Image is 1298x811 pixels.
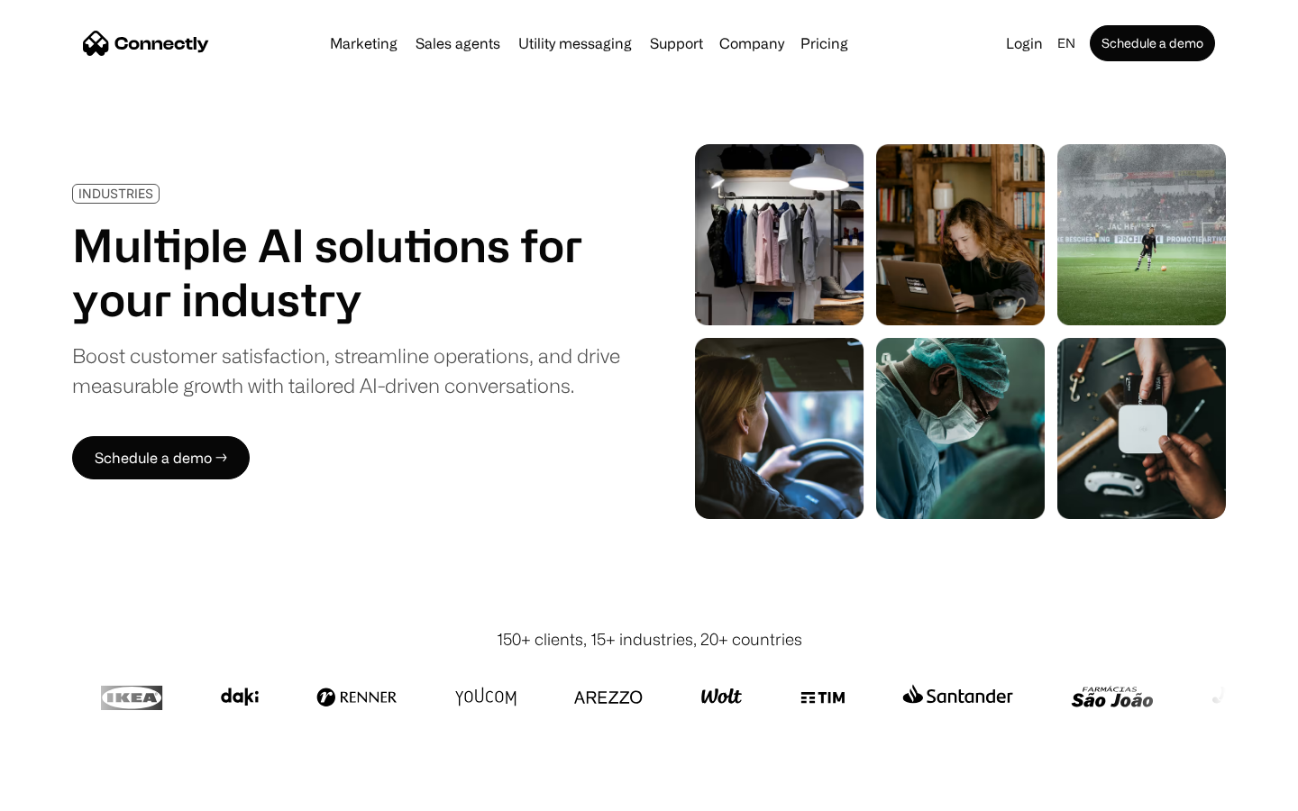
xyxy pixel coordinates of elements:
a: Utility messaging [511,36,639,50]
a: Pricing [793,36,855,50]
ul: Language list [36,779,108,805]
a: Sales agents [408,36,507,50]
div: Boost customer satisfaction, streamline operations, and drive measurable growth with tailored AI-... [72,341,620,400]
a: Schedule a demo [1090,25,1215,61]
a: Marketing [323,36,405,50]
div: INDUSTRIES [78,187,153,200]
div: en [1057,31,1075,56]
h1: Multiple AI solutions for your industry [72,218,620,326]
div: 150+ clients, 15+ industries, 20+ countries [497,627,802,652]
aside: Language selected: English [18,778,108,805]
a: Login [999,31,1050,56]
div: Company [719,31,784,56]
a: Schedule a demo → [72,436,250,479]
a: Support [643,36,710,50]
